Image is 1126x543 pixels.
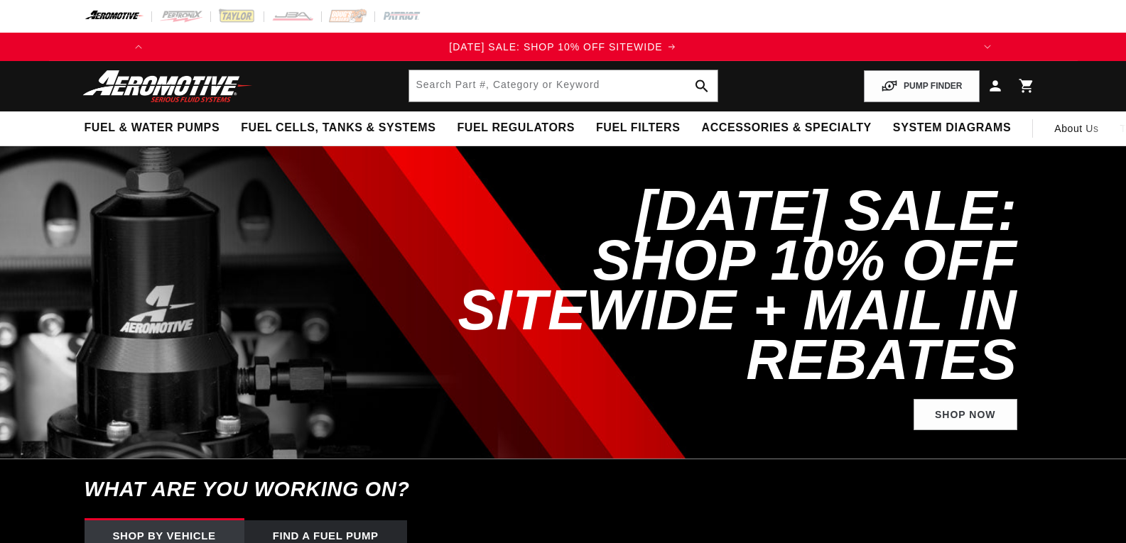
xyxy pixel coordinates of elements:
summary: System Diagrams [882,111,1022,145]
span: About Us [1054,123,1098,134]
a: About Us [1044,111,1109,146]
button: PUMP FINDER [864,70,979,102]
img: Aeromotive [79,70,256,103]
a: Shop Now [914,399,1017,431]
summary: Fuel Cells, Tanks & Systems [230,111,446,145]
summary: Accessories & Specialty [691,111,882,145]
div: 1 of 3 [153,39,973,55]
div: Announcement [153,39,973,55]
span: System Diagrams [893,121,1011,136]
h6: What are you working on? [49,459,1078,520]
button: Translation missing: en.sections.announcements.previous_announcement [124,33,153,61]
button: search button [686,70,718,102]
span: Fuel & Water Pumps [85,121,220,136]
summary: Fuel Filters [585,111,691,145]
summary: Fuel Regulators [446,111,585,145]
a: [DATE] SALE: SHOP 10% OFF SITEWIDE [153,39,973,55]
span: [DATE] SALE: SHOP 10% OFF SITEWIDE [449,41,662,53]
button: Translation missing: en.sections.announcements.next_announcement [973,33,1002,61]
slideshow-component: Translation missing: en.sections.announcements.announcement_bar [49,33,1078,61]
input: Search by Part Number, Category or Keyword [409,70,718,102]
span: Accessories & Specialty [702,121,872,136]
span: Fuel Cells, Tanks & Systems [241,121,435,136]
span: Fuel Filters [596,121,681,136]
summary: Fuel & Water Pumps [74,111,231,145]
span: Fuel Regulators [457,121,574,136]
h2: [DATE] SALE: SHOP 10% OFF SITEWIDE + MAIL IN REBATES [410,186,1017,385]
